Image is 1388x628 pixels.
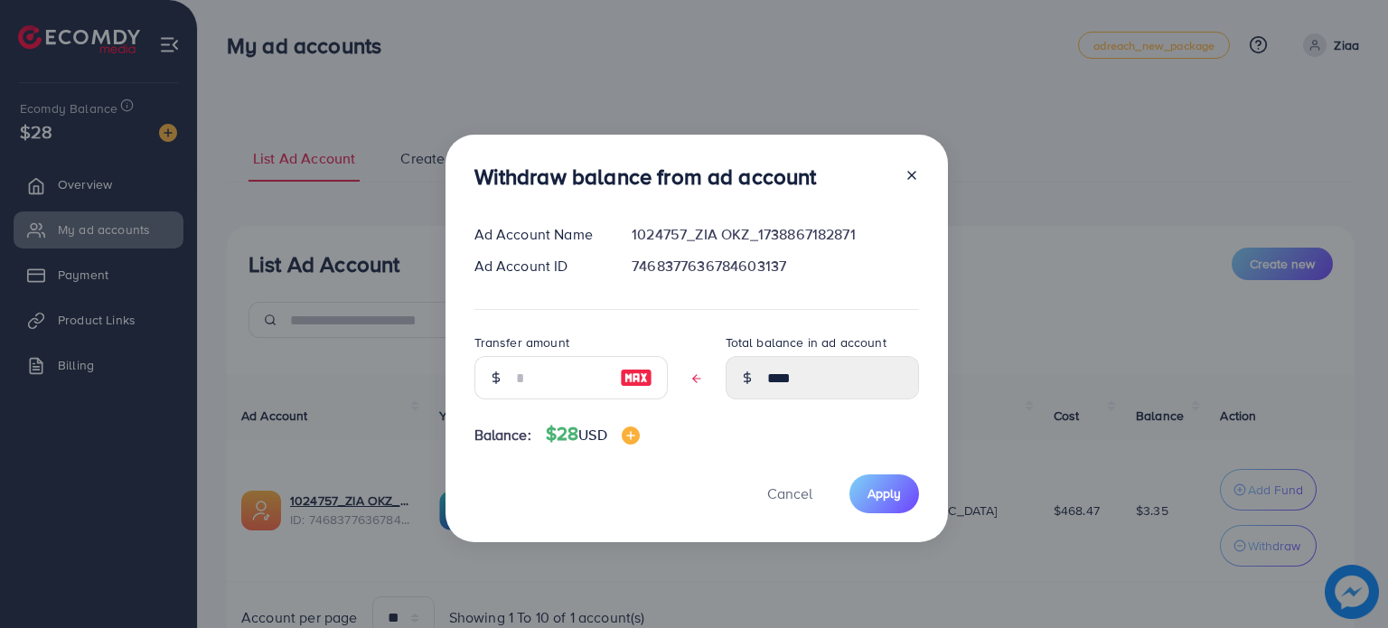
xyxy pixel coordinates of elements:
[849,474,919,513] button: Apply
[546,423,640,445] h4: $28
[617,256,933,277] div: 7468377636784603137
[726,333,886,351] label: Total balance in ad account
[474,164,817,190] h3: Withdraw balance from ad account
[767,483,812,503] span: Cancel
[474,425,531,445] span: Balance:
[474,333,569,351] label: Transfer amount
[620,367,652,389] img: image
[460,256,618,277] div: Ad Account ID
[867,484,901,502] span: Apply
[617,224,933,245] div: 1024757_ZIA OKZ_1738867182871
[460,224,618,245] div: Ad Account Name
[622,426,640,445] img: image
[745,474,835,513] button: Cancel
[578,425,606,445] span: USD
